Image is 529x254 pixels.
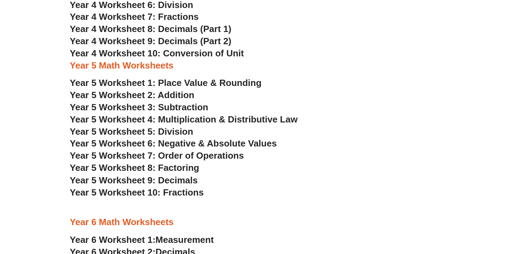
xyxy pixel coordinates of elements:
[70,114,298,125] a: Year 5 Worksheet 4: Multiplication & Distributive Law
[70,234,156,245] span: Year 6 Worksheet 1:
[70,138,277,149] a: Year 5 Worksheet 6: Negative & Absolute Values
[70,234,214,245] a: Year 6 Worksheet 1:Measurement
[70,126,193,137] a: Year 5 Worksheet 5: Division
[70,60,459,72] h3: Year 5 Math Worksheets
[70,175,198,185] a: Year 5 Worksheet 9: Decimals
[70,102,208,112] a: Year 5 Worksheet 3: Subtraction
[70,90,194,100] a: Year 5 Worksheet 2: Addition
[70,187,204,197] a: Year 5 Worksheet 10: Fractions
[70,36,232,46] a: Year 4 Worksheet 9: Decimals (Part 2)
[70,11,199,22] a: Year 4 Worksheet 7: Fractions
[70,216,459,228] h3: Year 6 Math Worksheets
[70,162,199,173] a: Year 5 Worksheet 8: Factoring
[70,78,262,88] a: Year 5 Worksheet 1: Place Value & Rounding
[70,48,244,58] a: Year 4 Worksheet 10: Conversion of Unit
[494,221,529,254] iframe: Chat Widget
[70,150,244,161] a: Year 5 Worksheet 7: Order of Operations
[155,234,214,245] span: Measurement
[70,24,232,34] a: Year 4 Worksheet 8: Decimals (Part 1)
